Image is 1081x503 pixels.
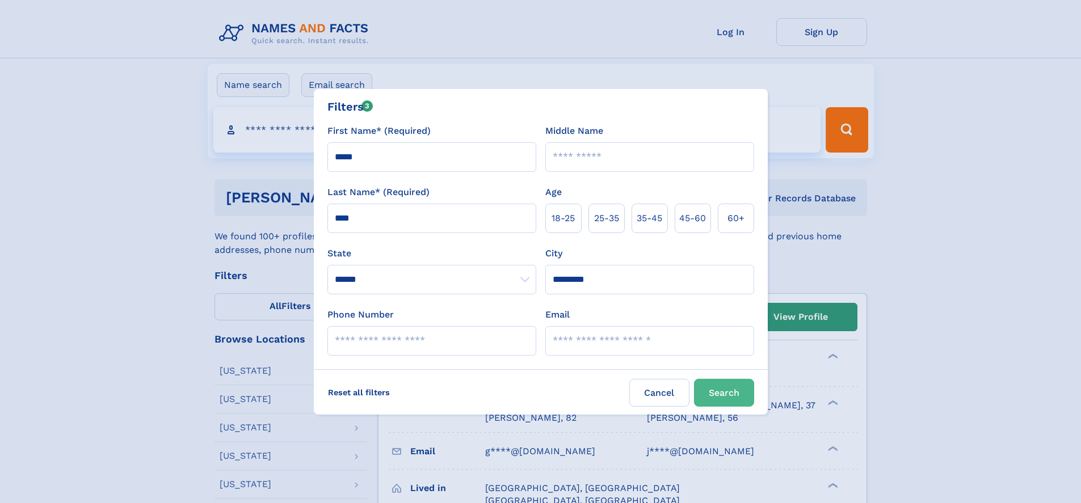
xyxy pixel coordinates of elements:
[552,212,575,225] span: 18‑25
[594,212,619,225] span: 25‑35
[629,379,689,407] label: Cancel
[327,98,373,115] div: Filters
[327,124,431,138] label: First Name* (Required)
[321,379,397,406] label: Reset all filters
[545,308,570,322] label: Email
[327,185,430,199] label: Last Name* (Required)
[637,212,662,225] span: 35‑45
[545,185,562,199] label: Age
[727,212,744,225] span: 60+
[545,247,562,260] label: City
[694,379,754,407] button: Search
[545,124,603,138] label: Middle Name
[327,308,394,322] label: Phone Number
[327,247,536,260] label: State
[679,212,706,225] span: 45‑60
